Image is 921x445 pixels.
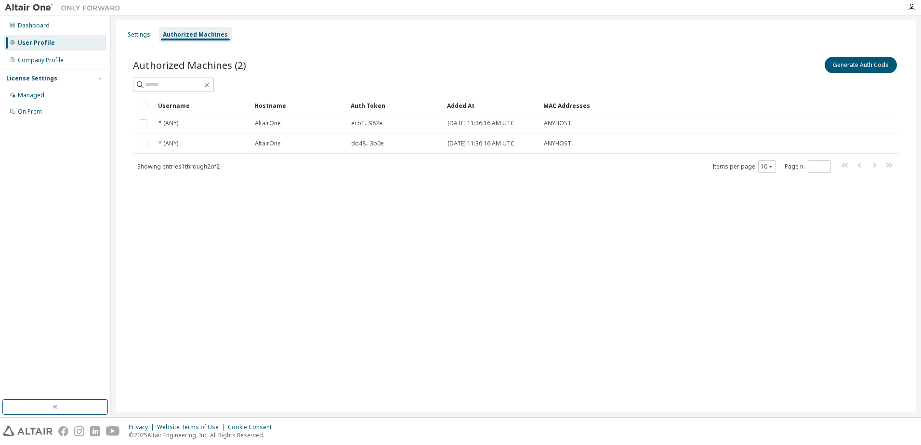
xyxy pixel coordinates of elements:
[18,92,44,99] div: Managed
[74,426,84,436] img: instagram.svg
[255,140,281,147] span: AltairOne
[129,423,157,431] div: Privacy
[18,108,42,116] div: On Prem
[351,98,439,113] div: Auth Token
[58,426,68,436] img: facebook.svg
[128,31,150,39] div: Settings
[18,56,64,64] div: Company Profile
[18,22,50,29] div: Dashboard
[18,39,55,47] div: User Profile
[90,426,100,436] img: linkedin.svg
[543,98,798,113] div: MAC Addresses
[351,140,384,147] span: dd48...3b0e
[133,58,246,72] span: Authorized Machines (2)
[351,119,382,127] span: ecb1...982e
[6,75,57,82] div: License Settings
[158,140,178,147] span: * (ANY)
[447,119,514,127] span: [DATE] 11:36:16 AM UTC
[158,98,247,113] div: Username
[163,31,228,39] div: Authorized Machines
[761,163,774,170] button: 10
[137,162,220,170] span: Showing entries 1 through 2 of 2
[544,140,571,147] span: ANYHOST
[158,119,178,127] span: * (ANY)
[157,423,228,431] div: Website Terms of Use
[447,140,514,147] span: [DATE] 11:36:16 AM UTC
[825,57,897,73] button: Generate Auth Code
[544,119,571,127] span: ANYHOST
[129,431,277,439] p: © 2025 Altair Engineering, Inc. All Rights Reserved.
[712,160,776,173] span: Items per page
[228,423,277,431] div: Cookie Consent
[3,426,53,436] img: altair_logo.svg
[5,3,125,13] img: Altair One
[447,98,536,113] div: Added At
[254,98,343,113] div: Hostname
[255,119,281,127] span: AltairOne
[106,426,120,436] img: youtube.svg
[785,160,831,173] span: Page n.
